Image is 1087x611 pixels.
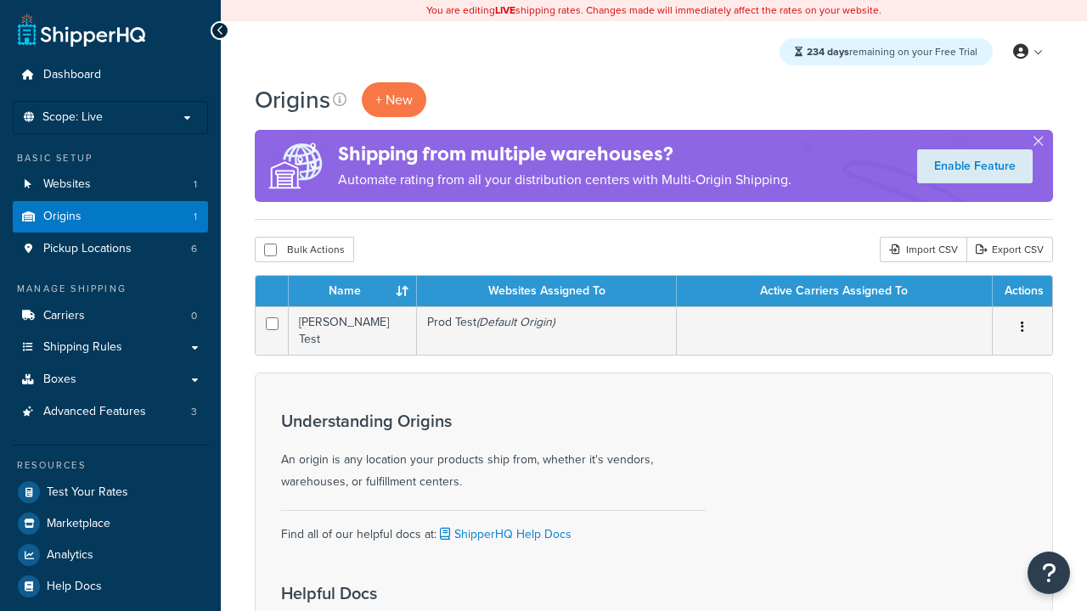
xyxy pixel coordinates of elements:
[13,300,208,332] a: Carriers 0
[13,477,208,507] a: Test Your Rates
[13,364,208,395] a: Boxes
[1028,552,1070,594] button: Open Resource Center
[43,177,91,192] span: Websites
[917,149,1033,183] a: Enable Feature
[417,306,677,355] td: Prod Test
[191,405,197,419] span: 3
[966,237,1053,262] a: Export CSV
[13,201,208,233] li: Origins
[255,130,338,202] img: ad-origins-multi-dfa493678c5a35abed25fd24b4b8a3fa3505936ce257c16c00bdefe2f3200be3.png
[13,169,208,200] a: Websites 1
[289,276,417,306] th: Name : activate to sort column ascending
[255,237,354,262] button: Bulk Actions
[42,110,103,125] span: Scope: Live
[281,510,706,546] div: Find all of our helpful docs at:
[47,580,102,594] span: Help Docs
[47,485,128,500] span: Test Your Rates
[255,83,330,116] h1: Origins
[43,405,146,419] span: Advanced Features
[191,309,197,323] span: 0
[807,44,849,59] strong: 234 days
[495,3,515,18] b: LIVE
[43,210,82,224] span: Origins
[13,458,208,473] div: Resources
[43,340,122,355] span: Shipping Rules
[281,584,617,603] h3: Helpful Docs
[194,210,197,224] span: 1
[289,306,417,355] td: [PERSON_NAME] Test
[417,276,677,306] th: Websites Assigned To
[13,59,208,91] a: Dashboard
[13,282,208,296] div: Manage Shipping
[13,169,208,200] li: Websites
[338,168,791,192] p: Automate rating from all your distribution centers with Multi-Origin Shipping.
[13,300,208,332] li: Carriers
[880,237,966,262] div: Import CSV
[993,276,1052,306] th: Actions
[18,13,145,47] a: ShipperHQ Home
[436,525,572,543] a: ShipperHQ Help Docs
[47,517,110,531] span: Marketplace
[677,276,993,306] th: Active Carriers Assigned To
[43,373,76,387] span: Boxes
[13,540,208,570] a: Analytics
[780,38,993,65] div: remaining on your Free Trial
[47,548,93,563] span: Analytics
[43,242,132,256] span: Pickup Locations
[191,242,197,256] span: 6
[43,68,101,82] span: Dashboard
[281,412,706,430] h3: Understanding Origins
[375,90,413,109] span: + New
[476,313,555,331] i: (Default Origin)
[362,82,426,117] a: + New
[13,396,208,428] li: Advanced Features
[13,233,208,265] a: Pickup Locations 6
[13,332,208,363] a: Shipping Rules
[13,571,208,602] a: Help Docs
[13,396,208,428] a: Advanced Features 3
[281,412,706,493] div: An origin is any location your products ship from, whether it's vendors, warehouses, or fulfillme...
[43,309,85,323] span: Carriers
[194,177,197,192] span: 1
[338,140,791,168] h4: Shipping from multiple warehouses?
[13,508,208,539] a: Marketplace
[13,201,208,233] a: Origins 1
[13,151,208,165] div: Basic Setup
[13,233,208,265] li: Pickup Locations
